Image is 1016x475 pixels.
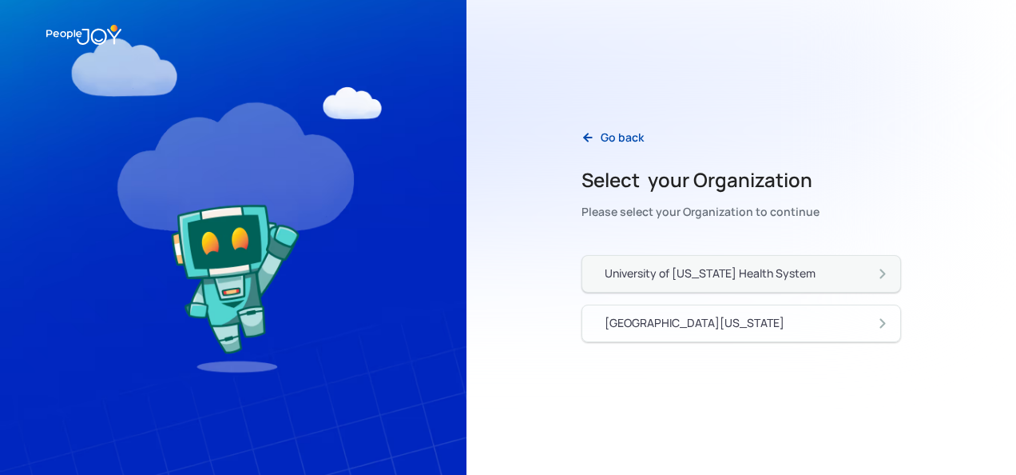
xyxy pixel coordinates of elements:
[569,122,657,154] a: Go back
[581,167,820,193] h2: Select your Organization
[601,130,644,146] div: Go back
[581,255,901,293] a: University of [US_STATE] Health System
[605,265,816,281] div: University of [US_STATE] Health System
[581,201,820,223] div: Please select your Organization to continue
[605,315,784,331] div: [GEOGRAPHIC_DATA][US_STATE]
[581,305,901,342] a: [GEOGRAPHIC_DATA][US_STATE]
